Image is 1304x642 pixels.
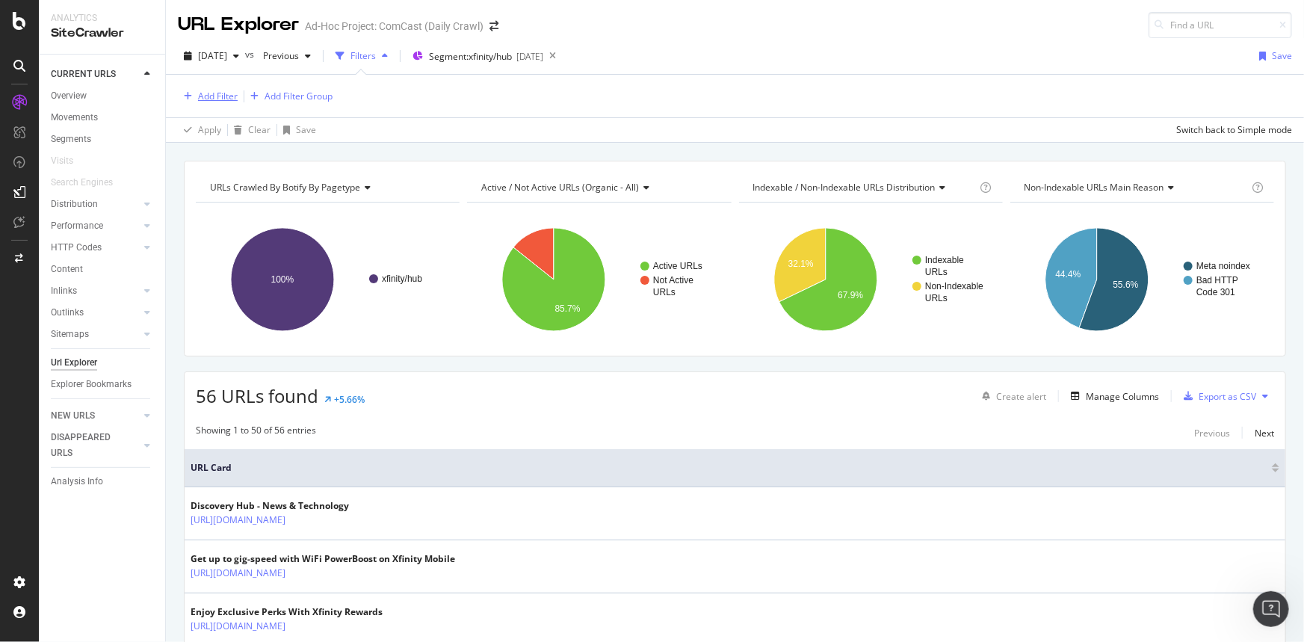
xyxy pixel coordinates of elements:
[1196,261,1250,271] text: Meta noindex
[51,67,116,82] div: CURRENT URLS
[228,118,271,142] button: Clear
[1176,123,1292,136] div: Switch back to Simple mode
[196,383,318,408] span: 56 URLs found
[51,197,140,212] a: Distribution
[925,293,948,303] text: URLs
[1065,387,1159,405] button: Manage Columns
[330,44,394,68] button: Filters
[1178,384,1256,408] button: Export as CSV
[51,12,153,25] div: Analytics
[191,605,383,619] div: Enjoy Exclusive Perks With Xfinity Rewards
[191,499,349,513] div: Discovery Hub - News & Technology
[653,287,676,297] text: URLs
[51,88,155,104] a: Overview
[996,390,1046,403] div: Create alert
[489,21,498,31] div: arrow-right-arrow-left
[481,181,639,194] span: Active / Not Active URLs (organic - all)
[51,132,91,147] div: Segments
[178,12,299,37] div: URL Explorer
[51,327,140,342] a: Sitemaps
[51,474,155,490] a: Analysis Info
[51,218,103,234] div: Performance
[51,327,89,342] div: Sitemaps
[1253,591,1289,627] iframe: Intercom live chat
[51,408,95,424] div: NEW URLS
[178,87,238,105] button: Add Filter
[244,87,333,105] button: Add Filter Group
[51,408,140,424] a: NEW URLS
[1272,49,1292,62] div: Save
[1170,118,1292,142] button: Switch back to Simple mode
[1025,181,1164,194] span: Non-Indexable URLs Main Reason
[1253,44,1292,68] button: Save
[1113,280,1138,290] text: 55.6%
[248,123,271,136] div: Clear
[196,424,316,442] div: Showing 1 to 50 of 56 entries
[198,123,221,136] div: Apply
[925,255,964,265] text: Indexable
[191,619,285,634] a: [URL][DOMAIN_NAME]
[1194,424,1230,442] button: Previous
[976,384,1046,408] button: Create alert
[51,132,155,147] a: Segments
[51,283,77,299] div: Inlinks
[51,175,128,191] a: Search Engines
[51,283,140,299] a: Inlinks
[350,49,376,62] div: Filters
[1149,12,1292,38] input: Find a URL
[925,281,983,291] text: Non-Indexable
[51,474,103,490] div: Analysis Info
[382,274,422,284] text: xfinity/hub
[51,262,83,277] div: Content
[257,49,299,62] span: Previous
[555,303,581,314] text: 85.7%
[51,262,155,277] a: Content
[51,430,126,461] div: DISAPPEARED URLS
[51,197,98,212] div: Distribution
[653,275,693,285] text: Not Active
[51,377,132,392] div: Explorer Bookmarks
[191,566,285,581] a: [URL][DOMAIN_NAME]
[750,176,977,200] h4: Indexable / Non-Indexable URLs Distribution
[51,377,155,392] a: Explorer Bookmarks
[478,176,717,200] h4: Active / Not Active URLs
[245,48,257,61] span: vs
[210,181,360,194] span: URLs Crawled By Botify By pagetype
[51,67,140,82] a: CURRENT URLS
[429,50,512,63] span: Segment: xfinity/hub
[1196,287,1235,297] text: Code 301
[51,430,140,461] a: DISAPPEARED URLS
[334,393,365,406] div: +5.66%
[1055,269,1081,280] text: 44.4%
[51,240,140,256] a: HTTP Codes
[1196,275,1238,285] text: Bad HTTP
[305,19,483,34] div: Ad-Hoc Project: ComCast (Daily Crawl)
[51,88,87,104] div: Overview
[296,123,316,136] div: Save
[1255,424,1274,442] button: Next
[1010,214,1272,345] svg: A chart.
[271,274,294,285] text: 100%
[277,118,316,142] button: Save
[51,218,140,234] a: Performance
[196,214,457,345] svg: A chart.
[51,25,153,42] div: SiteCrawler
[467,214,729,345] svg: A chart.
[653,261,702,271] text: Active URLs
[51,240,102,256] div: HTTP Codes
[265,90,333,102] div: Add Filter Group
[407,44,543,68] button: Segment:xfinity/hub[DATE]
[838,290,863,300] text: 67.9%
[1255,427,1274,439] div: Next
[257,44,317,68] button: Previous
[516,50,543,63] div: [DATE]
[178,118,221,142] button: Apply
[753,181,936,194] span: Indexable / Non-Indexable URLs distribution
[1194,427,1230,439] div: Previous
[51,305,84,321] div: Outlinks
[51,153,88,169] a: Visits
[51,355,97,371] div: Url Explorer
[51,110,155,126] a: Movements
